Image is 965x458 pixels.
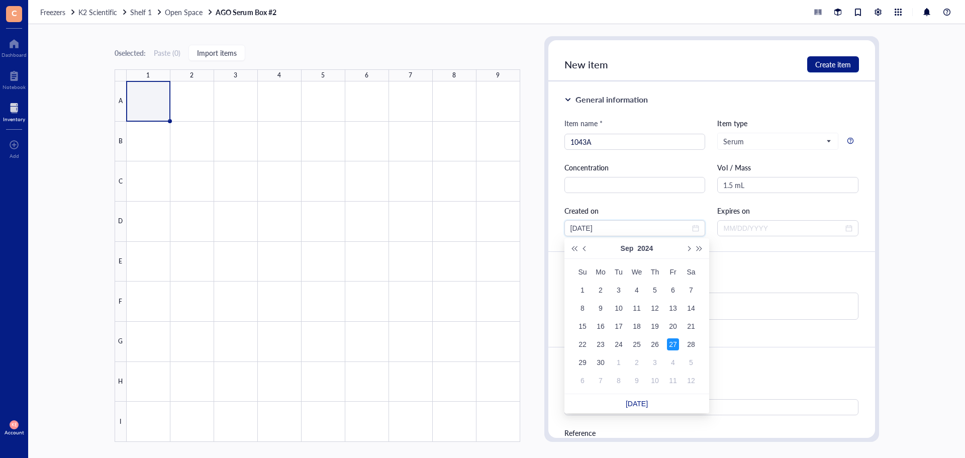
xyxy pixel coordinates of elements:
td: 2024-10-06 [573,372,592,390]
td: 2024-10-10 [646,372,664,390]
div: 10 [613,302,625,314]
div: Item type [717,118,858,129]
span: Open Space [165,7,203,17]
td: 2024-09-05 [646,281,664,299]
div: Notebook [3,84,26,90]
div: Expires on [717,205,858,216]
div: 26 [649,338,661,350]
th: Mo [592,263,610,281]
div: D [115,202,127,242]
div: 7 [409,69,412,82]
div: 5 [685,356,697,369]
div: 24 [613,338,625,350]
span: Serum [723,137,830,146]
div: 30 [595,356,607,369]
div: 3 [649,356,661,369]
td: 2024-09-10 [610,299,628,317]
td: 2024-09-17 [610,317,628,335]
td: 2024-09-22 [573,335,592,353]
td: 2024-09-19 [646,317,664,335]
button: Previous month (PageUp) [580,238,591,258]
th: Sa [682,263,700,281]
div: 8 [613,375,625,387]
div: C [115,161,127,202]
div: Account [5,429,24,435]
span: K2 Scientific [78,7,117,17]
td: 2024-09-23 [592,335,610,353]
div: General information [575,94,648,106]
td: 2024-09-26 [646,335,664,353]
a: Freezers [40,8,76,17]
td: 2024-10-08 [610,372,628,390]
div: 7 [685,284,697,296]
th: Th [646,263,664,281]
span: Freezers [40,7,65,17]
div: 17 [613,320,625,332]
div: 19 [649,320,661,332]
div: H [115,362,127,402]
div: 16 [595,320,607,332]
div: 10 [649,375,661,387]
input: MM/DD/YYYY [723,223,843,234]
div: 9 [496,69,500,82]
div: I [115,402,127,442]
div: 8 [452,69,456,82]
div: Add [10,153,19,159]
div: 6 [667,284,679,296]
div: 4 [631,284,643,296]
td: 2024-09-15 [573,317,592,335]
td: 2024-10-11 [664,372,682,390]
div: Item name [564,118,603,129]
div: 11 [631,302,643,314]
td: 2024-10-03 [646,353,664,372]
a: [DATE] [626,400,648,408]
a: Shelf 1Open Space [130,8,214,17]
div: Created on [564,205,706,216]
td: 2024-09-21 [682,317,700,335]
div: 0 selected: [115,47,146,58]
td: 2024-09-14 [682,299,700,317]
td: 2024-09-03 [610,281,628,299]
div: 8 [576,302,589,314]
span: Create item [815,60,851,68]
div: 22 [576,338,589,350]
div: 21 [685,320,697,332]
div: 25 [631,338,643,350]
span: KE [12,422,17,427]
div: 27 [667,338,679,350]
td: 2024-09-13 [664,299,682,317]
button: Create item [807,56,859,72]
div: 1 [576,284,589,296]
button: Choose a year [637,238,653,258]
button: Choose a month [621,238,634,258]
th: We [628,263,646,281]
div: 12 [685,375,697,387]
th: Tu [610,263,628,281]
div: Reference [564,427,859,438]
span: Import items [197,49,237,57]
button: Import items [188,45,245,61]
td: 2024-09-29 [573,353,592,372]
td: 2024-09-18 [628,317,646,335]
td: 2024-10-07 [592,372,610,390]
div: Source [564,384,859,395]
td: 2024-09-20 [664,317,682,335]
div: 3 [613,284,625,296]
div: 7 [595,375,607,387]
td: 2024-09-04 [628,281,646,299]
div: 1 [146,69,150,82]
div: 2 [631,356,643,369]
td: 2024-10-05 [682,353,700,372]
div: 5 [649,284,661,296]
td: 2024-09-27 [664,335,682,353]
td: 2024-09-01 [573,281,592,299]
td: 2024-09-07 [682,281,700,299]
div: 23 [595,338,607,350]
div: 2 [595,284,607,296]
a: AGO Serum Box #2 [216,8,278,17]
div: 1 [613,356,625,369]
div: 5 [321,69,325,82]
button: Next month (PageDown) [683,238,694,258]
div: A [115,81,127,122]
div: Concentration [564,162,706,173]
